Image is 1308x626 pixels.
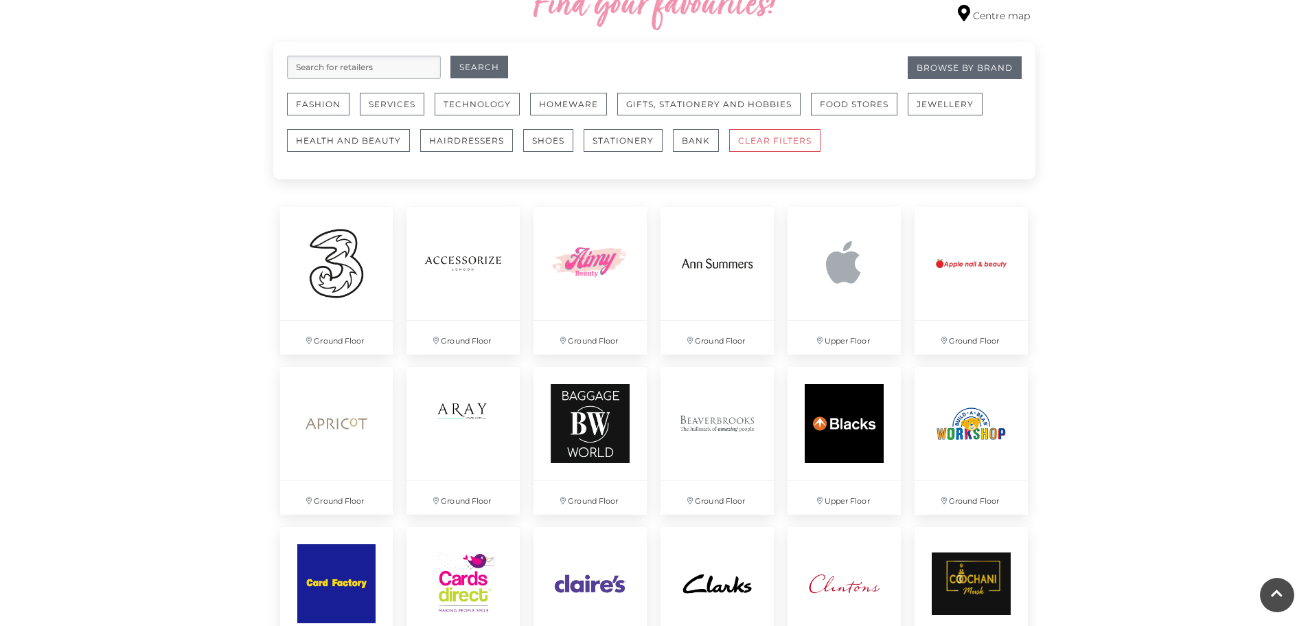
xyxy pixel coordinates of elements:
[729,129,821,152] button: CLEAR FILTERS
[908,200,1035,361] a: Ground Floor
[958,5,1030,23] a: Centre map
[915,481,1028,515] p: Ground Floor
[788,321,901,355] p: Upper Floor
[908,360,1035,522] a: Ground Floor
[530,93,617,129] a: Homeware
[811,93,908,129] a: Food Stores
[273,200,400,361] a: Ground Floor
[400,360,527,522] a: Ground Floor
[533,481,647,515] p: Ground Floor
[673,129,729,166] a: Bank
[661,481,774,515] p: Ground Floor
[788,481,901,515] p: Upper Floor
[908,93,993,129] a: Jewellery
[287,93,360,129] a: Fashion
[287,93,349,115] button: Fashion
[533,321,647,355] p: Ground Floor
[280,481,393,515] p: Ground Floor
[530,93,607,115] button: Homeware
[420,129,513,152] button: Hairdressers
[360,93,435,129] a: Services
[400,200,527,361] a: Ground Floor
[729,129,831,166] a: CLEAR FILTERS
[673,129,719,152] button: Bank
[420,129,523,166] a: Hairdressers
[360,93,424,115] button: Services
[435,93,520,115] button: Technology
[523,129,584,166] a: Shoes
[527,360,654,522] a: Ground Floor
[273,360,400,522] a: Ground Floor
[661,321,774,355] p: Ground Floor
[584,129,673,166] a: Stationery
[287,56,441,79] input: Search for retailers
[781,360,908,522] a: Upper Floor
[654,360,781,522] a: Ground Floor
[527,200,654,361] a: Ground Floor
[523,129,573,152] button: Shoes
[406,481,520,515] p: Ground Floor
[406,321,520,355] p: Ground Floor
[811,93,897,115] button: Food Stores
[617,93,811,129] a: Gifts, Stationery and Hobbies
[908,93,983,115] button: Jewellery
[781,200,908,361] a: Upper Floor
[450,56,508,78] button: Search
[435,93,530,129] a: Technology
[287,129,410,152] button: Health and Beauty
[908,56,1022,79] a: Browse By Brand
[915,321,1028,355] p: Ground Floor
[287,129,420,166] a: Health and Beauty
[584,129,663,152] button: Stationery
[654,200,781,361] a: Ground Floor
[617,93,801,115] button: Gifts, Stationery and Hobbies
[280,321,393,355] p: Ground Floor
